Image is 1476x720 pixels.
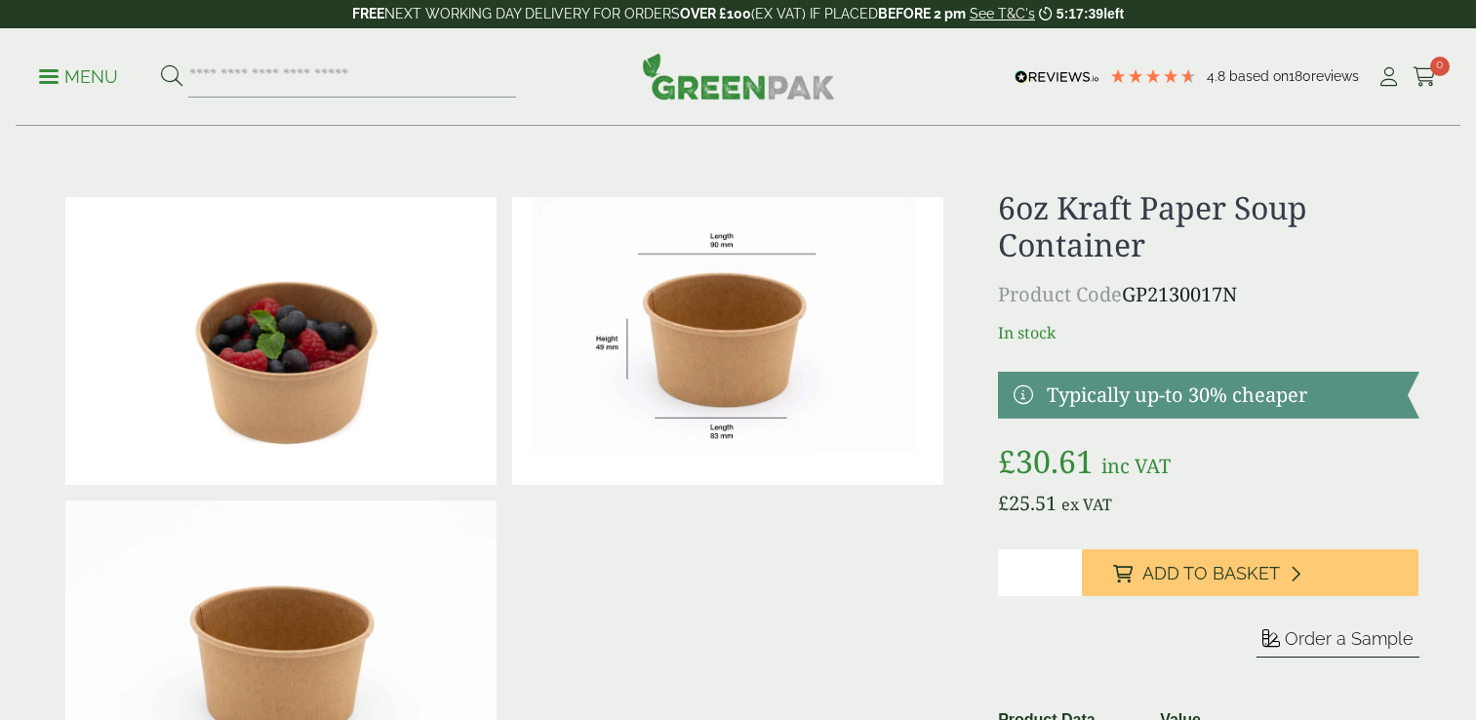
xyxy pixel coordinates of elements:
[1285,628,1414,649] span: Order a Sample
[998,281,1122,307] span: Product Code
[39,65,118,89] p: Menu
[642,53,835,100] img: GreenPak Supplies
[1109,67,1197,85] div: 4.78 Stars
[1289,68,1311,84] span: 180
[1229,68,1289,84] span: Based on
[878,6,966,21] strong: BEFORE 2 pm
[1311,68,1359,84] span: reviews
[1142,563,1280,584] span: Add to Basket
[680,6,751,21] strong: OVER £100
[1257,627,1419,658] button: Order a Sample
[512,197,943,485] img: KraftSoup
[1057,6,1103,21] span: 5:17:39
[1207,68,1229,84] span: 4.8
[998,440,1094,482] bdi: 30.61
[65,197,497,485] img: Kraft 6oz With Berries
[998,490,1057,516] bdi: 25.51
[998,490,1009,516] span: £
[39,65,118,85] a: Menu
[352,6,384,21] strong: FREE
[1101,453,1171,479] span: inc VAT
[1430,57,1450,76] span: 0
[998,280,1418,309] p: GP2130017N
[1015,70,1099,84] img: REVIEWS.io
[1061,494,1112,515] span: ex VAT
[1376,67,1401,87] i: My Account
[1103,6,1124,21] span: left
[998,321,1418,344] p: In stock
[1413,67,1437,87] i: Cart
[1082,549,1418,596] button: Add to Basket
[998,440,1016,482] span: £
[1413,62,1437,92] a: 0
[998,189,1418,264] h1: 6oz Kraft Paper Soup Container
[970,6,1035,21] a: See T&C's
